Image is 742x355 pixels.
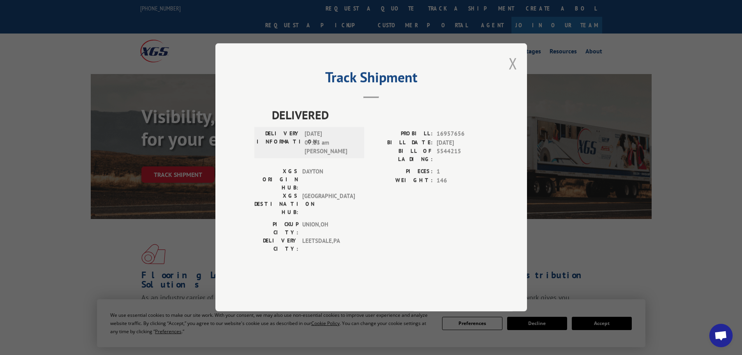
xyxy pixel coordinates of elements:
[254,72,488,87] h2: Track Shipment
[371,130,433,139] label: PROBILL:
[437,138,488,147] span: [DATE]
[437,168,488,177] span: 1
[257,130,301,156] label: DELIVERY INFORMATION:
[371,168,433,177] label: PIECES:
[371,176,433,185] label: WEIGHT:
[254,237,298,253] label: DELIVERY CITY:
[254,168,298,192] label: XGS ORIGIN HUB:
[302,221,355,237] span: UNION , OH
[437,176,488,185] span: 146
[302,168,355,192] span: DAYTON
[302,237,355,253] span: LEETSDALE , PA
[709,324,733,347] div: Open chat
[509,53,517,74] button: Close modal
[302,192,355,217] span: [GEOGRAPHIC_DATA]
[437,130,488,139] span: 16957656
[254,221,298,237] label: PICKUP CITY:
[305,130,357,156] span: [DATE] 07:23 am [PERSON_NAME]
[371,138,433,147] label: BILL DATE:
[272,106,488,124] span: DELIVERED
[437,147,488,164] span: 5544215
[371,147,433,164] label: BILL OF LADING:
[254,192,298,217] label: XGS DESTINATION HUB:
